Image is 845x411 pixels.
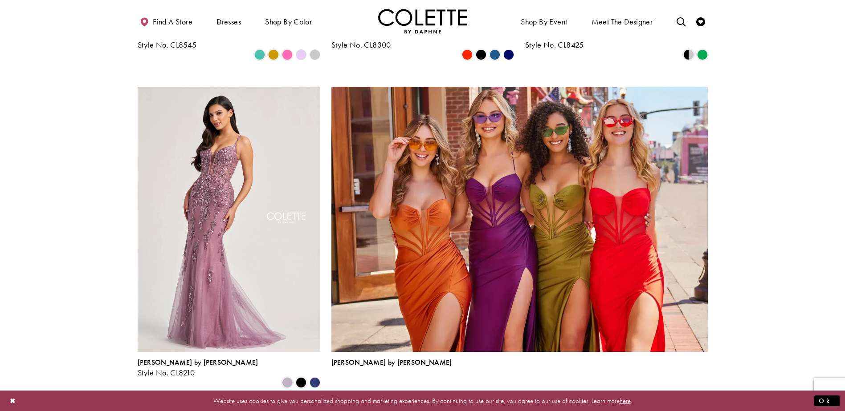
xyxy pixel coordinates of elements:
span: Style No. CL8545 [138,40,197,50]
span: Style No. CL8300 [331,40,391,50]
i: Black [296,377,306,388]
span: Meet the designer [592,17,653,26]
div: Colette by Daphne Style No. CL8210 [138,359,258,377]
a: Check Wishlist [694,9,707,33]
i: Black/Silver [683,49,694,60]
i: Sapphire [503,49,514,60]
span: Dresses [214,9,243,33]
i: Aqua [254,49,265,60]
i: Gold [268,49,279,60]
button: Submit Dialog [814,395,840,406]
span: [PERSON_NAME] by [PERSON_NAME] [138,358,258,367]
span: Shop By Event [521,17,567,26]
span: Dresses [216,17,241,26]
span: Shop by color [263,9,314,33]
button: Close Dialog [5,393,20,408]
p: Website uses cookies to give you personalized shopping and marketing experiences. By continuing t... [64,395,781,407]
a: Visit Colette by Daphne Style No. CL8210 Page [138,87,320,352]
a: Find a store [138,9,195,33]
a: Toggle search [674,9,688,33]
span: Style No. CL8425 [525,40,584,50]
i: Lilac [296,49,306,60]
span: Style No. CL8210 [138,367,195,378]
i: Black [476,49,486,60]
i: Ocean Blue [490,49,500,60]
img: Colette by Daphne [378,9,467,33]
i: Navy Blue [310,377,320,388]
span: Shop by color [265,17,312,26]
span: [PERSON_NAME] by [PERSON_NAME] [331,358,452,367]
i: Emerald [697,49,708,60]
i: Scarlet [462,49,473,60]
i: Silver [310,49,320,60]
a: here [620,396,631,405]
i: Heather [282,377,293,388]
span: Shop By Event [518,9,569,33]
a: Meet the designer [589,9,655,33]
span: Find a store [153,17,192,26]
i: Pink [282,49,293,60]
a: Visit Home Page [378,9,467,33]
